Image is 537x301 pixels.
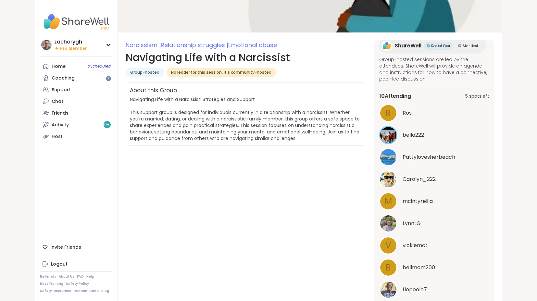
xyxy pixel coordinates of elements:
div: zacharygh [54,38,87,45]
a: LynnLGLynnLG [379,214,489,232]
a: About Us [59,274,74,279]
span: Star Host [463,44,478,48]
img: zacharygh [41,40,52,50]
span: No leader for this session, it's community-hosted [171,70,271,75]
a: Host [40,131,112,142]
span: v [385,239,391,252]
a: Logout [40,258,112,270]
div: Host [52,133,63,140]
iframe: Spotlight [106,76,111,81]
a: Host Training [40,282,63,286]
span: bellmom200 [403,264,435,271]
div: Support [52,87,71,93]
img: LynnLG [380,215,396,232]
span: 8 Scheduled [88,64,111,69]
span: Pattylovesherbeach [403,153,455,161]
span: R [386,107,391,119]
span: Relationship struggles | [161,41,228,49]
a: bella222bella222 [379,126,489,144]
a: bbellmom200 [379,258,489,277]
span: Rocket Peer [431,44,450,48]
a: Blog [101,289,109,293]
span: m [385,195,392,208]
h2: About this Group [130,86,177,95]
a: Redeem Code [74,289,99,293]
span: Navigating Life with a Narcissist: Strategies and Support This support group is designed for indi... [130,96,360,142]
a: Safety Policy [66,282,89,286]
span: 10 Attending [379,92,411,100]
span: bella222 [403,131,424,139]
a: Coaching [40,72,112,84]
a: Safety Resources [40,289,71,293]
span: Pro Member [60,46,87,51]
a: Chat [40,95,112,107]
img: Carolyn_222 [380,171,396,187]
span: Group-hosted [130,70,159,75]
a: Friends [40,107,112,119]
a: ShareWellShareWellRocket PeerRocket PeerStar HostStar Host [379,38,486,54]
div: Activity [52,122,69,128]
img: Rocket Peer [427,44,430,47]
span: mcintyrelila [403,197,433,205]
span: Narcissism | [126,41,161,49]
a: Referrals [40,274,56,279]
div: Coaching [52,75,75,82]
a: Help [86,274,94,279]
div: Friends [52,110,69,117]
div: Logout [51,261,68,268]
img: bella222 [380,127,396,143]
a: Carolyn_222Carolyn_222 [379,170,489,188]
span: Group-hosted sessions are led by the attendees. ShareWell will provide an agenda and instructions... [379,56,489,82]
span: vickiemct [403,242,428,249]
img: flopoole7 [380,282,396,298]
span: b [386,261,391,274]
span: ShareWell [395,42,421,50]
div: Home [52,63,66,70]
span: 9 + [105,122,110,128]
a: flopoole7flopoole7 [379,281,489,299]
a: Activity9+ [40,119,112,131]
img: Pattylovesherbeach [380,149,396,165]
span: Ros [403,109,412,117]
span: 5 spots left [465,93,489,100]
span: LynnLG [403,219,421,227]
a: Home8Scheduled [40,60,112,72]
a: FAQ [77,274,84,279]
div: Chat [52,98,63,105]
span: Carolyn_222 [403,175,436,183]
a: Support [40,84,112,95]
a: mmcintyrelila [379,192,489,210]
a: PattylovesherbeachPattylovesherbeach [379,148,489,166]
a: RRos [379,104,489,122]
div: Invite Friends [40,241,112,253]
a: vvickiemct [379,236,489,255]
span: Emotional abuse [228,41,277,49]
h1: Navigating Life with a Narcissist [126,50,366,65]
img: Star Host [458,44,461,47]
img: ShareWell [382,41,392,51]
img: ShareWell Nav Logo [40,10,112,33]
span: flopoole7 [403,286,427,294]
